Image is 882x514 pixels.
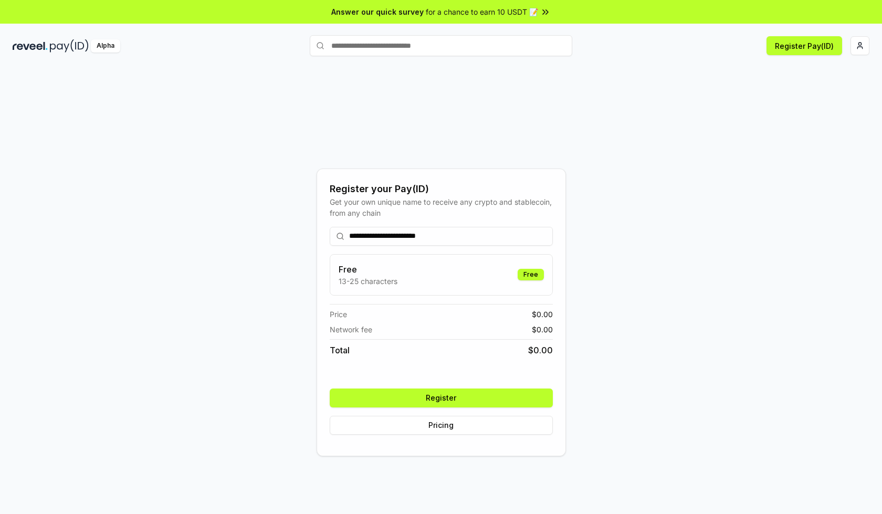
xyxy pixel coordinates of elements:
button: Pricing [330,416,553,435]
div: Alpha [91,39,120,53]
span: Total [330,344,350,356]
img: pay_id [50,39,89,53]
span: Network fee [330,324,372,335]
div: Free [518,269,544,280]
div: Register your Pay(ID) [330,182,553,196]
span: $ 0.00 [528,344,553,356]
p: 13-25 characters [339,276,397,287]
span: for a chance to earn 10 USDT 📝 [426,6,538,17]
span: Price [330,309,347,320]
h3: Free [339,263,397,276]
img: reveel_dark [13,39,48,53]
span: Answer our quick survey [331,6,424,17]
button: Register [330,389,553,407]
button: Register Pay(ID) [766,36,842,55]
span: $ 0.00 [532,324,553,335]
span: $ 0.00 [532,309,553,320]
div: Get your own unique name to receive any crypto and stablecoin, from any chain [330,196,553,218]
